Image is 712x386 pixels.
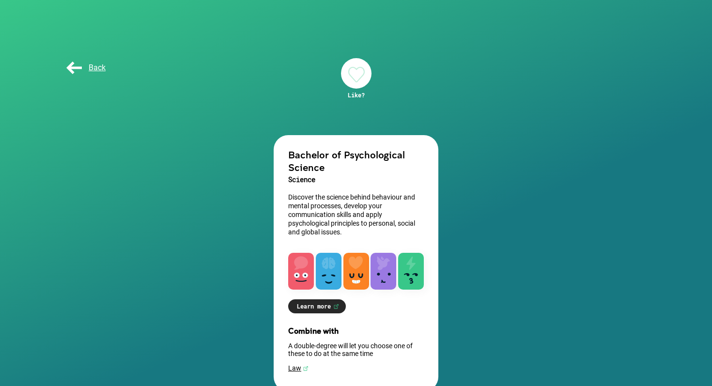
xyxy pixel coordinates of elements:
[333,304,339,309] img: Learn more
[303,366,309,371] img: Law
[288,326,424,335] h3: Combine with
[288,148,424,173] h2: Bachelor of Psychological Science
[288,193,424,236] p: Discover the science behind behaviour and mental processes, develop your communication skills and...
[288,364,424,372] a: Law
[288,299,346,313] a: Learn more
[64,63,106,72] span: Back
[288,342,424,357] p: A double-degree will let you choose one of these to do at the same time
[341,91,371,99] div: Like?
[288,173,424,186] h3: Science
